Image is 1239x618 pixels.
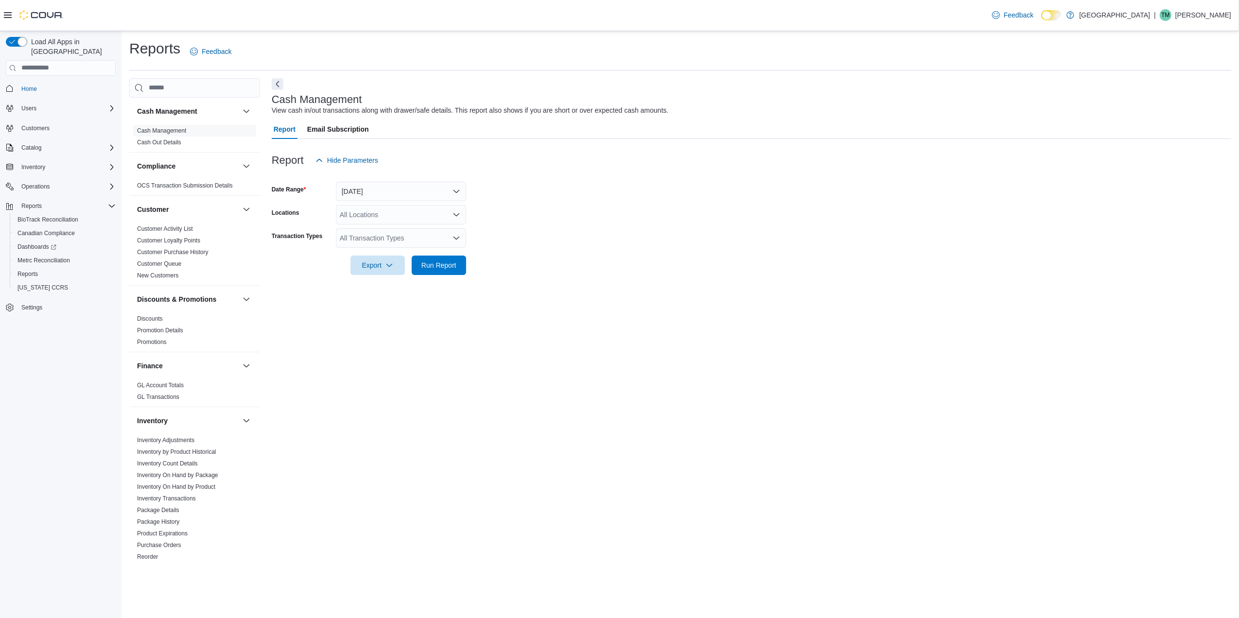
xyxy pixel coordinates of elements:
[10,254,120,267] button: Metrc Reconciliation
[137,249,209,256] a: Customer Purchase History
[412,256,466,275] button: Run Report
[1161,9,1169,21] span: TM
[356,256,399,275] span: Export
[241,415,252,427] button: Inventory
[1079,9,1150,21] p: [GEOGRAPHIC_DATA]
[2,82,120,96] button: Home
[137,182,233,189] a: OCS Transaction Submission Details
[1041,10,1062,20] input: Dark Mode
[10,281,120,294] button: [US_STATE] CCRS
[137,327,183,334] a: Promotion Details
[137,530,188,537] span: Product Expirations
[137,483,215,491] span: Inventory On Hand by Product
[137,138,181,146] span: Cash Out Details
[14,227,79,239] a: Canadian Compliance
[137,460,198,467] a: Inventory Count Details
[137,182,233,189] span: OCS Transaction Submission Details
[453,211,460,219] button: Open list of options
[2,199,120,213] button: Reports
[137,260,181,268] span: Customer Queue
[17,257,70,264] span: Metrc Reconciliation
[2,180,120,193] button: Operations
[453,234,460,242] button: Open list of options
[10,267,120,281] button: Reports
[129,313,260,352] div: Discounts & Promotions
[137,495,196,502] a: Inventory Transactions
[17,142,45,154] button: Catalog
[137,394,179,400] a: GL Transactions
[137,437,194,444] a: Inventory Adjustments
[21,183,50,190] span: Operations
[10,213,120,226] button: BioTrack Reconciliation
[17,301,116,313] span: Settings
[241,293,252,305] button: Discounts & Promotions
[137,448,216,455] a: Inventory by Product Historical
[137,518,179,526] span: Package History
[137,530,188,537] a: Product Expirations
[137,518,179,525] a: Package History
[21,202,42,210] span: Reports
[137,294,239,304] button: Discounts & Promotions
[17,216,78,223] span: BioTrack Reconciliation
[2,141,120,154] button: Catalog
[17,122,53,134] a: Customers
[137,161,175,171] h3: Compliance
[137,460,198,467] span: Inventory Count Details
[17,284,68,292] span: [US_STATE] CCRS
[241,360,252,372] button: Finance
[186,42,235,61] a: Feedback
[137,381,184,389] span: GL Account Totals
[137,260,181,267] a: Customer Queue
[137,225,193,232] a: Customer Activity List
[17,181,54,192] button: Operations
[14,255,116,266] span: Metrc Reconciliation
[17,200,46,212] button: Reports
[137,416,239,426] button: Inventory
[129,434,260,578] div: Inventory
[17,161,116,173] span: Inventory
[137,339,167,345] a: Promotions
[272,232,322,240] label: Transaction Types
[137,338,167,346] span: Promotions
[17,181,116,192] span: Operations
[2,160,120,174] button: Inventory
[272,209,299,217] label: Locations
[17,83,41,95] a: Home
[14,255,74,266] a: Metrc Reconciliation
[17,229,75,237] span: Canadian Compliance
[137,495,196,502] span: Inventory Transactions
[1004,10,1033,20] span: Feedback
[312,151,382,170] button: Hide Parameters
[137,448,216,456] span: Inventory by Product Historical
[2,300,120,314] button: Settings
[129,223,260,285] div: Customer
[14,268,116,280] span: Reports
[137,361,239,371] button: Finance
[14,268,42,280] a: Reports
[17,83,116,95] span: Home
[137,237,200,244] span: Customer Loyalty Points
[2,102,120,115] button: Users
[1041,20,1042,21] span: Dark Mode
[17,103,40,114] button: Users
[137,161,239,171] button: Compliance
[14,214,82,225] a: BioTrack Reconciliation
[137,507,179,514] a: Package Details
[17,103,116,114] span: Users
[21,85,37,93] span: Home
[421,260,456,270] span: Run Report
[137,361,163,371] h3: Finance
[17,122,116,134] span: Customers
[14,241,60,253] a: Dashboards
[272,186,306,193] label: Date Range
[350,256,405,275] button: Export
[137,294,216,304] h3: Discounts & Promotions
[129,39,180,58] h1: Reports
[988,5,1037,25] a: Feedback
[27,37,116,56] span: Load All Apps in [GEOGRAPHIC_DATA]
[129,125,260,152] div: Cash Management
[137,472,218,479] a: Inventory On Hand by Package
[137,127,186,134] a: Cash Management
[137,393,179,401] span: GL Transactions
